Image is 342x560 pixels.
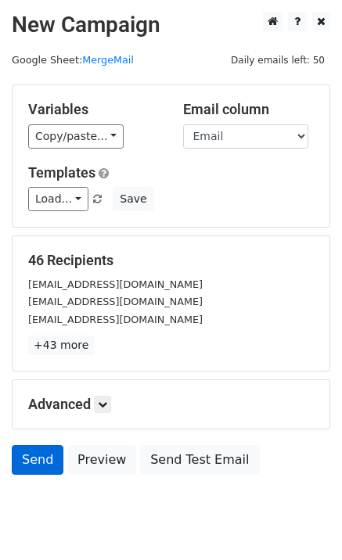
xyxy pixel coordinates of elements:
[183,101,315,118] h5: Email column
[28,314,203,325] small: [EMAIL_ADDRESS][DOMAIN_NAME]
[82,54,134,66] a: MergeMail
[28,278,203,290] small: [EMAIL_ADDRESS][DOMAIN_NAME]
[140,445,259,475] a: Send Test Email
[28,252,314,269] h5: 46 Recipients
[28,124,124,149] a: Copy/paste...
[67,445,136,475] a: Preview
[12,445,63,475] a: Send
[12,12,330,38] h2: New Campaign
[264,485,342,560] iframe: Chat Widget
[225,54,330,66] a: Daily emails left: 50
[28,296,203,307] small: [EMAIL_ADDRESS][DOMAIN_NAME]
[28,164,95,181] a: Templates
[12,54,134,66] small: Google Sheet:
[28,101,160,118] h5: Variables
[28,187,88,211] a: Load...
[113,187,153,211] button: Save
[28,396,314,413] h5: Advanced
[225,52,330,69] span: Daily emails left: 50
[28,336,94,355] a: +43 more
